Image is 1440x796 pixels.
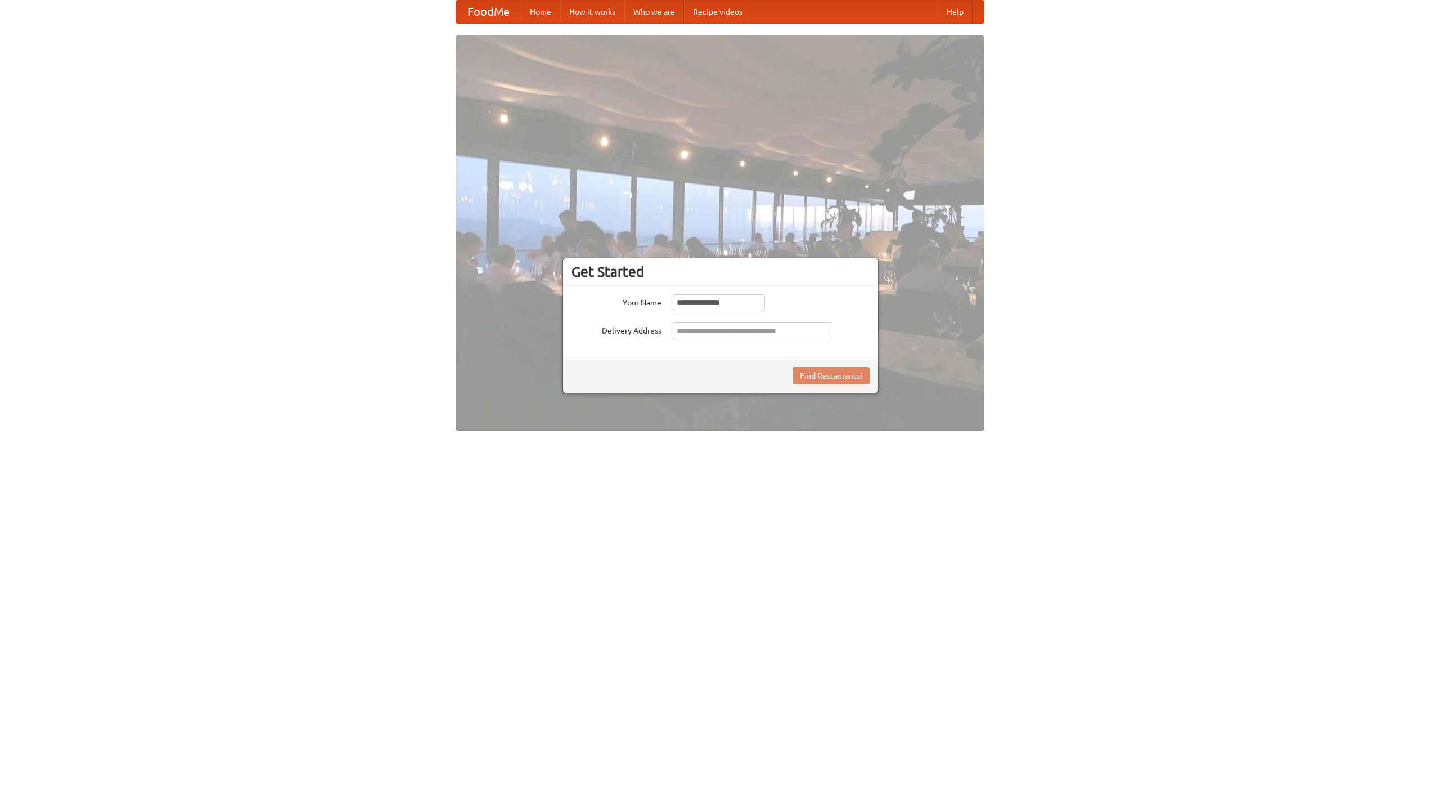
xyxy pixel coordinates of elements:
label: Delivery Address [571,322,661,336]
a: Recipe videos [684,1,751,23]
label: Your Name [571,294,661,308]
h3: Get Started [571,263,870,280]
a: Who we are [624,1,684,23]
button: Find Restaurants! [793,367,870,384]
a: How it works [560,1,624,23]
a: Help [938,1,973,23]
a: Home [521,1,560,23]
a: FoodMe [456,1,521,23]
